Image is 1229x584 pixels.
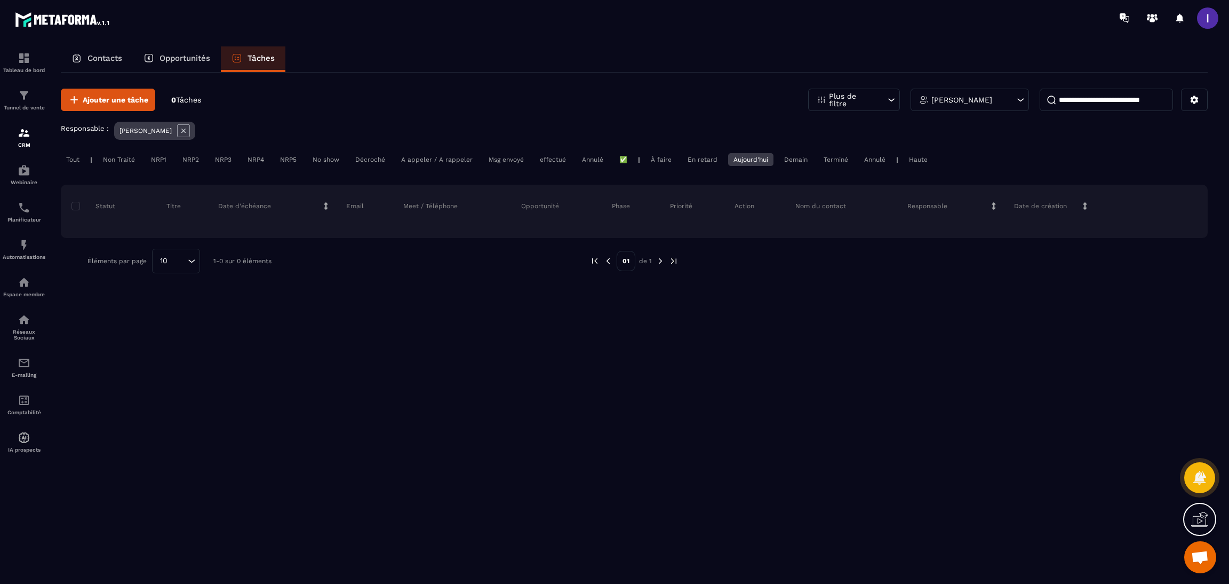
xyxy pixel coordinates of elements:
[61,153,85,166] div: Tout
[818,153,853,166] div: Terminé
[74,202,115,210] p: Statut
[3,305,45,349] a: social-networksocial-networkRéseaux Sociaux
[638,156,640,163] p: |
[171,95,201,105] p: 0
[18,431,30,444] img: automations
[18,276,30,289] img: automations
[3,179,45,185] p: Webinaire
[645,153,677,166] div: À faire
[396,153,478,166] div: A appeler / A rappeler
[1184,541,1216,573] a: Ouvrir le chat
[275,153,302,166] div: NRP5
[795,202,846,210] p: Nom du contact
[3,291,45,297] p: Espace membre
[171,255,185,267] input: Search for option
[728,153,773,166] div: Aujourd'hui
[248,53,275,63] p: Tâches
[896,156,898,163] p: |
[15,10,111,29] img: logo
[87,53,122,63] p: Contacts
[350,153,390,166] div: Décroché
[614,153,633,166] div: ✅
[859,153,891,166] div: Annulé
[904,153,933,166] div: Haute
[735,202,754,210] p: Action
[18,89,30,102] img: formation
[221,46,285,72] a: Tâches
[483,153,529,166] div: Msg envoyé
[3,217,45,223] p: Planificateur
[133,46,221,72] a: Opportunités
[61,46,133,72] a: Contacts
[669,256,679,266] img: next
[907,202,947,210] p: Responsable
[18,313,30,326] img: social-network
[3,372,45,378] p: E-mailing
[521,202,559,210] p: Opportunité
[639,257,652,265] p: de 1
[18,239,30,251] img: automations
[18,164,30,177] img: automations
[617,251,635,271] p: 01
[218,202,271,210] p: Date d’échéance
[3,81,45,119] a: formationformationTunnel de vente
[307,153,345,166] div: No show
[18,357,30,369] img: email
[931,96,992,104] p: [PERSON_NAME]
[3,231,45,268] a: automationsautomationsAutomatisations
[656,256,665,266] img: next
[18,127,30,139] img: formation
[176,96,201,104] span: Tâches
[3,156,45,193] a: automationsautomationsWebinaire
[3,254,45,260] p: Automatisations
[18,201,30,214] img: scheduler
[61,124,109,132] p: Responsable :
[61,89,155,111] button: Ajouter une tâche
[3,142,45,148] p: CRM
[577,153,609,166] div: Annulé
[242,153,269,166] div: NRP4
[3,329,45,341] p: Réseaux Sociaux
[3,268,45,305] a: automationsautomationsEspace membre
[1014,202,1067,210] p: Date de création
[119,127,172,135] p: [PERSON_NAME]
[90,156,92,163] p: |
[213,257,272,265] p: 1-0 sur 0 éléments
[210,153,237,166] div: NRP3
[18,394,30,407] img: accountant
[3,409,45,415] p: Comptabilité
[152,249,200,273] div: Search for option
[670,202,692,210] p: Priorité
[146,153,172,166] div: NRP1
[346,202,364,210] p: Email
[3,119,45,156] a: formationformationCRM
[177,153,204,166] div: NRP2
[83,94,148,105] span: Ajouter une tâche
[590,256,600,266] img: prev
[18,52,30,65] img: formation
[98,153,140,166] div: Non Traité
[603,256,613,266] img: prev
[3,447,45,453] p: IA prospects
[3,44,45,81] a: formationformationTableau de bord
[3,386,45,423] a: accountantaccountantComptabilité
[403,202,458,210] p: Meet / Téléphone
[534,153,571,166] div: effectué
[612,202,630,210] p: Phase
[159,53,210,63] p: Opportunités
[87,257,147,265] p: Éléments par page
[779,153,813,166] div: Demain
[166,202,181,210] p: Titre
[156,255,171,267] span: 10
[829,92,876,107] p: Plus de filtre
[3,105,45,111] p: Tunnel de vente
[682,153,723,166] div: En retard
[3,67,45,73] p: Tableau de bord
[3,349,45,386] a: emailemailE-mailing
[3,193,45,231] a: schedulerschedulerPlanificateur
